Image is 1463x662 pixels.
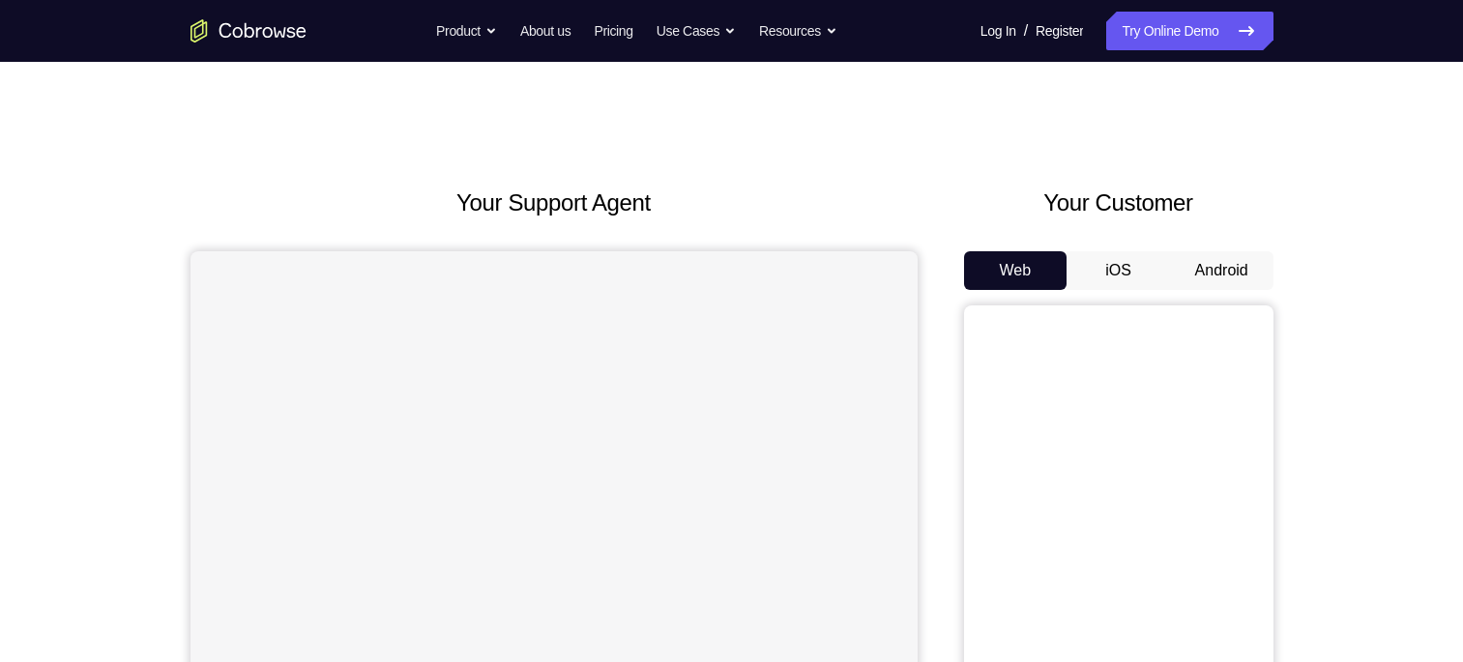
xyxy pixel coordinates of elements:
a: Go to the home page [190,19,307,43]
button: Web [964,251,1068,290]
button: Android [1170,251,1273,290]
button: Product [436,12,497,50]
a: Register [1036,12,1083,50]
button: Resources [759,12,837,50]
a: Pricing [594,12,632,50]
a: Log In [980,12,1016,50]
a: About us [520,12,571,50]
button: iOS [1067,251,1170,290]
a: Try Online Demo [1106,12,1273,50]
h2: Your Support Agent [190,186,918,220]
button: Use Cases [657,12,736,50]
h2: Your Customer [964,186,1273,220]
span: / [1024,19,1028,43]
